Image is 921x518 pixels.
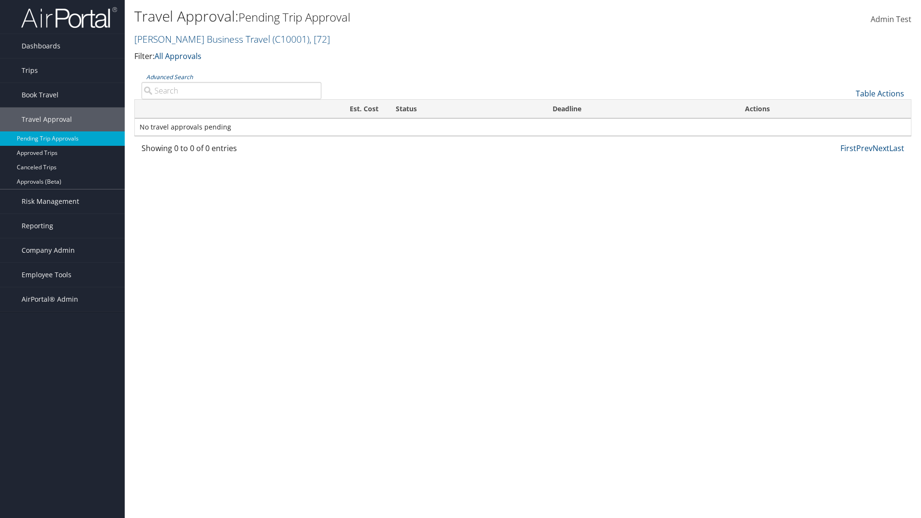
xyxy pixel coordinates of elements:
td: No travel approvals pending [135,118,911,136]
p: Filter: [134,50,652,63]
a: First [840,143,856,153]
a: Table Actions [856,88,904,99]
small: Pending Trip Approval [238,9,350,25]
span: ( C10001 ) [272,33,309,46]
img: airportal-logo.png [21,6,117,29]
span: Reporting [22,214,53,238]
th: Est. Cost: activate to sort column ascending [195,100,387,118]
a: All Approvals [154,51,201,61]
span: Admin Test [871,14,911,24]
th: Deadline: activate to sort column descending [544,100,736,118]
a: [PERSON_NAME] Business Travel [134,33,330,46]
span: Trips [22,59,38,82]
a: Prev [856,143,873,153]
th: Actions [736,100,911,118]
div: Showing 0 to 0 of 0 entries [142,142,321,159]
span: AirPortal® Admin [22,287,78,311]
span: Company Admin [22,238,75,262]
a: Last [889,143,904,153]
span: , [ 72 ] [309,33,330,46]
span: Book Travel [22,83,59,107]
a: Advanced Search [146,73,193,81]
h1: Travel Approval: [134,6,652,26]
input: Advanced Search [142,82,321,99]
span: Dashboards [22,34,60,58]
span: Travel Approval [22,107,72,131]
span: Risk Management [22,189,79,213]
span: Employee Tools [22,263,71,287]
a: Admin Test [871,5,911,35]
th: Status: activate to sort column ascending [387,100,544,118]
a: Next [873,143,889,153]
